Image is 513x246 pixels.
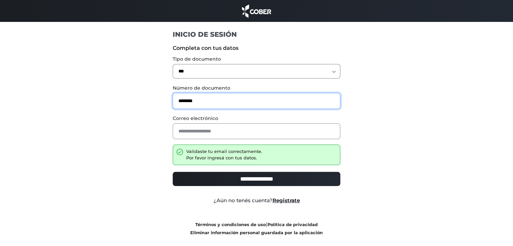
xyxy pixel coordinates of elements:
[173,30,340,39] h1: INICIO DE SESIÓN
[168,197,345,205] div: ¿Aún no tenés cuenta?
[273,197,300,204] a: Registrate
[173,85,340,92] label: Número de documento
[168,220,345,237] div: |
[190,230,323,235] a: Eliminar información personal guardada por la aplicación
[173,44,340,52] label: Completa con tus datos
[173,115,340,122] label: Correo electrónico
[240,3,273,19] img: cober_marca.png
[186,148,262,161] div: Validaste tu email correctamente. Por favor ingresá con tus datos.
[267,222,318,227] a: Política de privacidad
[173,56,340,63] label: Tipo de documento
[195,222,266,227] a: Términos y condiciones de uso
